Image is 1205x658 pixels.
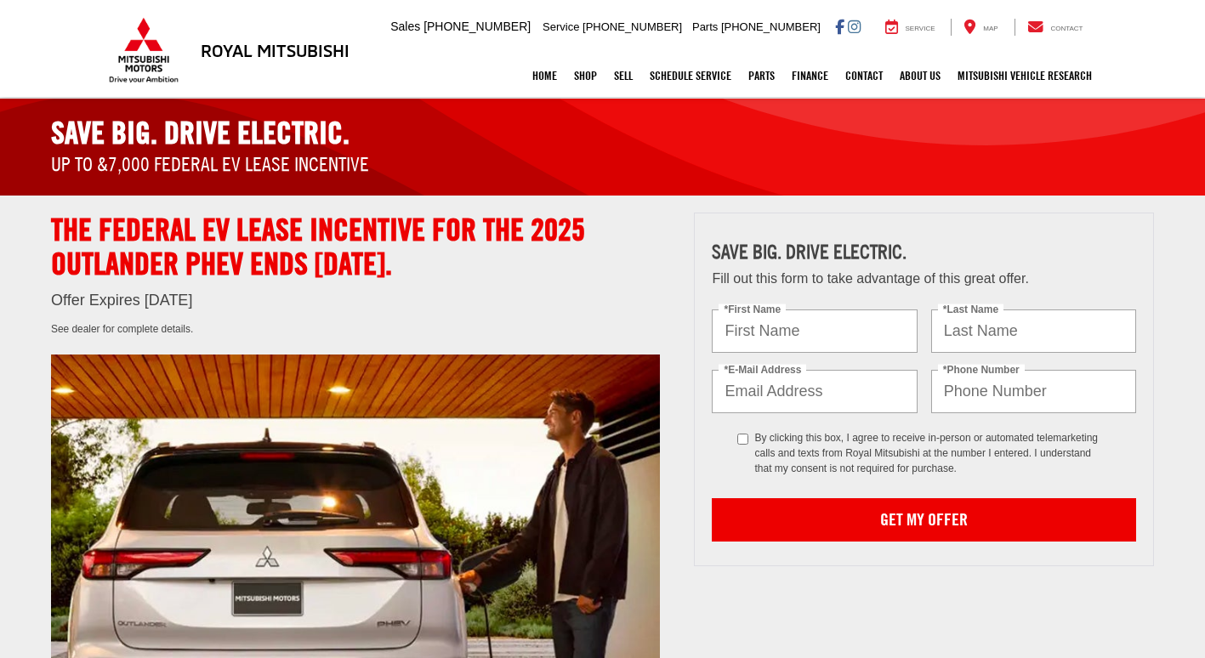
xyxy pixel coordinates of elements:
a: Facebook: Click to visit our Facebook page [835,20,844,33]
h3: Royal Mitsubishi [201,41,350,60]
a: Mitsubishi Vehicle Research [949,54,1100,97]
h3: Up to &7,000 Federal EV Lease Incentive [51,153,1154,175]
p: Offer Expires [DATE] [51,290,660,312]
a: About Us [891,54,949,97]
a: Finance [783,54,837,97]
label: *Phone Number [938,365,1025,376]
span: [PHONE_NUMBER] [423,20,531,33]
a: Instagram: Click to visit our Instagram page [848,20,861,33]
a: Parts: Opens in a new tab [740,54,783,97]
span: Map [983,25,998,32]
span: Contact [1050,25,1083,32]
a: Shop [566,54,605,97]
h3: Save Big. Drive Electric. [712,241,1136,263]
a: Sell [605,54,641,97]
input: First Name [712,309,917,353]
label: *Last Name [938,304,1003,315]
a: Contact [837,54,891,97]
strong: Save Big. Drive Electric. [51,114,350,150]
span: Parts [692,20,718,33]
label: *E-Mail Address [719,365,806,376]
span: [PHONE_NUMBER] [721,20,821,33]
img: Mitsubishi [105,17,182,83]
input: Last Name [931,309,1136,353]
a: Schedule Service: Opens in a new tab [641,54,740,97]
a: Contact [1015,19,1096,36]
label: By clicking this box, I agree to receive in-person or automated telemarketing calls and texts fro... [737,430,1111,476]
p: Fill out this form to take advantage of this great offer. [712,269,1136,289]
label: *First Name [719,304,786,315]
span: Service [543,20,579,33]
a: Map [951,19,1010,36]
input: Phone Number [931,370,1136,413]
span: Sales [390,20,420,33]
a: Service [872,19,948,36]
button: Get My Offer [712,498,1136,542]
span: Service [906,25,935,32]
span: [PHONE_NUMBER] [583,20,682,33]
a: Home [524,54,566,97]
strong: The Federal EV Lease Incentive for the 2025 Outlander PHEV ends [DATE]. [51,211,585,281]
input: Email Address [712,370,917,413]
small: See dealer for complete details. [51,323,193,335]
